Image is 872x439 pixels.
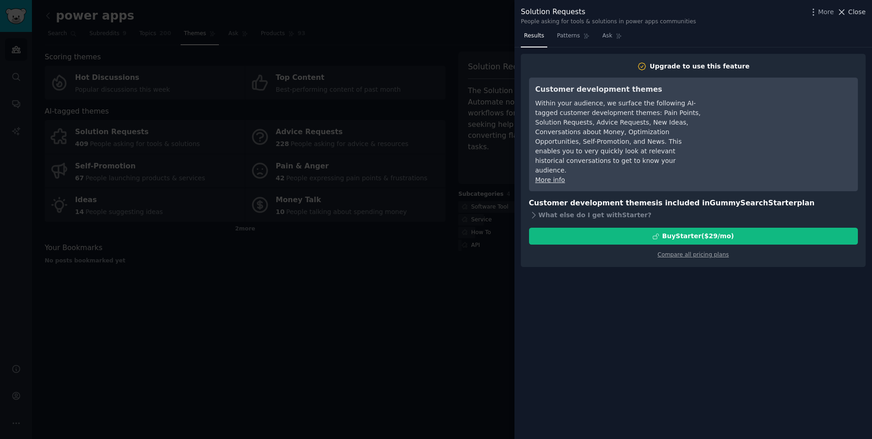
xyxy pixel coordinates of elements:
[837,7,866,17] button: Close
[848,7,866,17] span: Close
[524,32,544,40] span: Results
[818,7,834,17] span: More
[599,29,625,47] a: Ask
[715,84,851,152] iframe: YouTube video player
[554,29,592,47] a: Patterns
[529,228,858,245] button: BuyStarter($29/mo)
[650,62,750,71] div: Upgrade to use this feature
[521,29,547,47] a: Results
[662,231,734,241] div: Buy Starter ($ 29 /mo )
[535,99,702,175] div: Within your audience, we surface the following AI-tagged customer development themes: Pain Points...
[521,18,696,26] div: People asking for tools & solutions in power apps communities
[658,251,729,258] a: Compare all pricing plans
[529,198,858,209] h3: Customer development themes is included in plan
[710,199,797,207] span: GummySearch Starter
[535,176,565,183] a: More info
[602,32,612,40] span: Ask
[521,6,696,18] div: Solution Requests
[535,84,702,95] h3: Customer development themes
[557,32,580,40] span: Patterns
[809,7,834,17] button: More
[529,209,858,221] div: What else do I get with Starter ?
